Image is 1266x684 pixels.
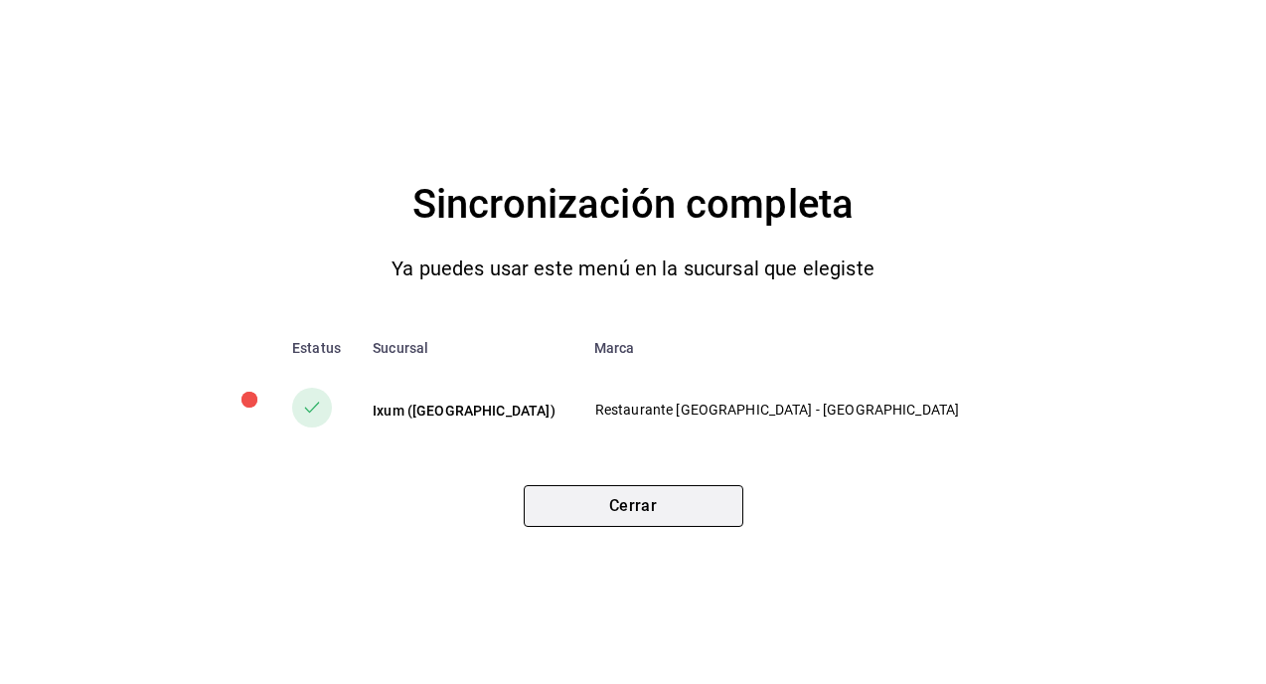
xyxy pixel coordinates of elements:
[412,173,854,237] h4: Sincronización completa
[392,253,874,284] p: Ya puedes usar este menú en la sucursal que elegiste
[524,485,743,527] button: Cerrar
[595,400,973,421] p: Restaurante [GEOGRAPHIC_DATA] - [GEOGRAPHIC_DATA]
[357,324,578,372] th: Sucursal
[373,401,562,421] div: Ixum ([GEOGRAPHIC_DATA])
[578,324,1006,372] th: Marca
[260,324,357,372] th: Estatus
